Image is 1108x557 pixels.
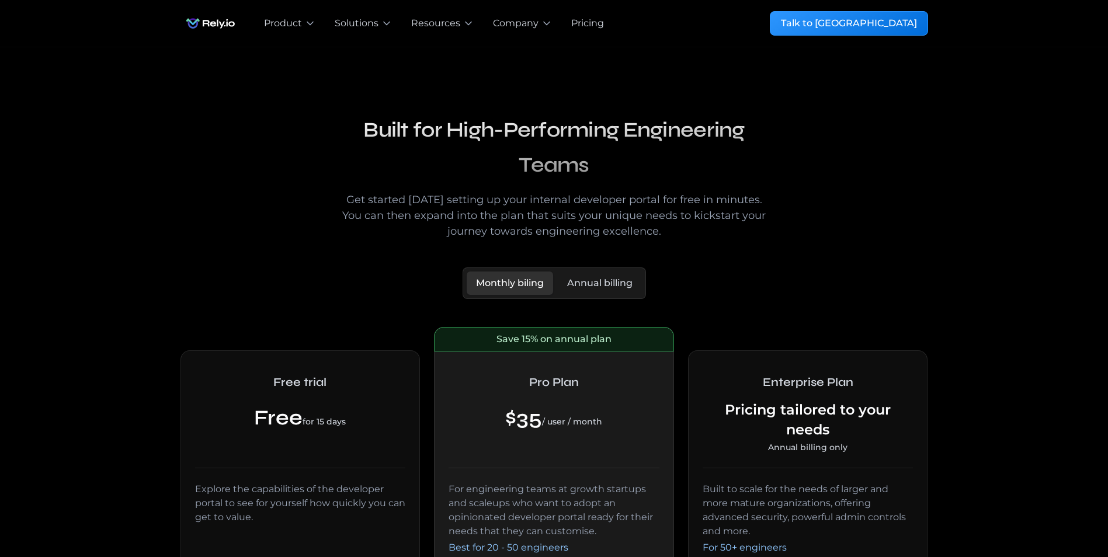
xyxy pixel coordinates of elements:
[571,16,604,30] a: Pricing
[180,12,241,35] img: Rely.io logo
[335,16,378,30] div: Solutions
[703,482,914,557] div: Built to scale for the needs of larger and more mature organizations, offering advanced security,...
[703,400,914,439] div: Pricing tailored to your needs
[303,416,346,427] span: for 15 days
[449,365,659,400] h2: Pro Plan
[195,482,406,524] div: Explore the capabilities of the developer portal to see for yourself how quickly you can get to v...
[542,416,602,427] span: / user / month
[195,365,406,400] h2: Free trial
[330,113,779,183] h2: Built for High-Performing Engineering Teams
[703,441,914,454] div: Annual billing only
[703,365,914,400] h2: Enterprise Plan
[781,16,917,30] div: Talk to [GEOGRAPHIC_DATA]
[449,482,659,557] div: For engineering teams at growth startups and scaleups who want to adopt an opinionated developer ...
[505,405,602,432] div: $35
[264,16,302,30] div: Product
[496,332,612,346] div: Save 15% on annual plan
[411,16,460,30] div: Resources
[567,276,633,290] div: Annual billing
[770,11,928,36] a: Talk to [GEOGRAPHIC_DATA]
[703,542,787,553] span: For 50+ engineers
[449,542,568,553] span: Best for 20 - 50 engineers
[330,192,779,239] div: Get started [DATE] setting up your internal developer portal for free in minutes. You can then ex...
[180,12,241,35] a: home
[493,16,539,30] div: Company
[195,405,406,432] div: Free
[476,276,544,290] div: Monthly biling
